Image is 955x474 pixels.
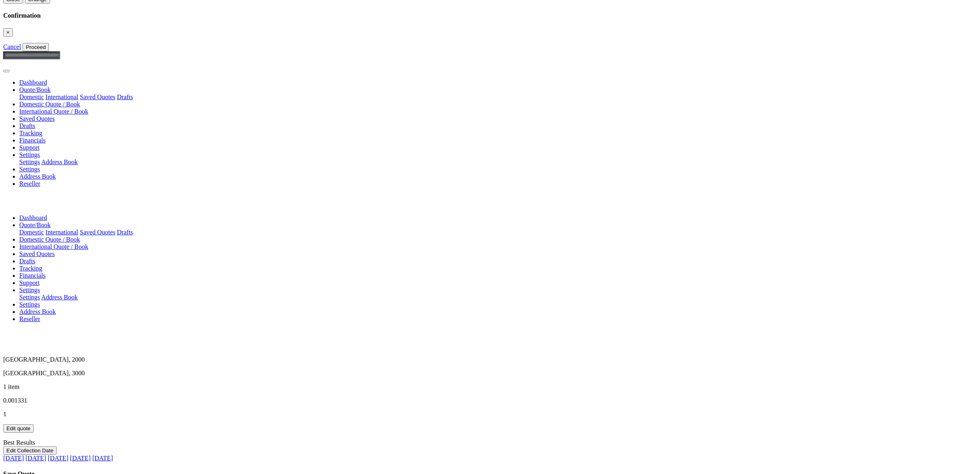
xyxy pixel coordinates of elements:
a: Quote/Book [19,222,51,228]
button: Proceed [22,43,49,51]
a: Drafts [19,122,35,129]
button: Edit quote [3,424,34,433]
a: Saved Quotes [80,94,115,100]
a: Address Book [19,173,56,180]
a: Reseller [19,315,40,322]
a: Address Book [41,159,78,165]
a: Quote/Book [19,86,51,93]
a: Drafts [117,94,133,100]
a: Tracking [19,265,42,272]
a: Domestic [19,229,44,236]
a: Settings [19,151,40,158]
a: [DATE] [48,455,69,462]
a: Saved Quotes [80,229,115,236]
a: Domestic Quote / Book [19,236,80,243]
a: Settings [19,301,40,308]
a: Settings [19,166,40,173]
span: , 3000 [69,370,85,376]
a: Drafts [19,258,35,264]
h4: Confirmation [3,12,952,19]
a: Settings [19,294,40,301]
a: Support [19,144,40,151]
a: [DATE] [26,455,47,462]
div: Quote/Book [19,229,952,236]
span: , 2000 [69,356,85,363]
span: item [8,383,19,390]
div: Quote/Book [19,159,952,166]
a: International [45,229,78,236]
div: Quote/Book [19,294,952,301]
a: Address Book [41,294,78,301]
span: [GEOGRAPHIC_DATA] [3,356,69,363]
a: Cancel [3,43,21,50]
a: International Quote / Book [19,243,88,250]
span: 1 [3,383,6,390]
a: Financials [19,137,46,144]
a: Support [19,279,40,286]
a: Domestic [19,94,44,100]
button: Edit Collection Date [3,446,57,455]
a: Reseller [19,180,40,187]
a: Drafts [117,229,133,236]
a: Domestic Quote / Book [19,101,80,108]
span: 1 [3,411,6,417]
a: [DATE] [92,455,113,462]
a: International [45,94,78,100]
a: Tracking [19,130,42,136]
span: 0.001331 [3,397,27,404]
a: Address Book [19,308,56,315]
a: Dashboard [19,214,47,221]
a: Dashboard [19,79,47,86]
button: Toggle navigation [3,70,10,72]
div: Quote/Book [19,94,952,101]
span: [GEOGRAPHIC_DATA] [3,370,69,376]
div: Best Results [3,439,952,446]
a: Saved Quotes [19,115,55,122]
a: [DATE] [3,455,24,462]
a: [DATE] [70,455,91,462]
a: Settings [19,287,40,293]
a: International Quote / Book [19,108,88,115]
button: Close [3,28,13,37]
a: Saved Quotes [19,250,55,257]
a: Financials [19,272,46,279]
a: Settings [19,159,40,165]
